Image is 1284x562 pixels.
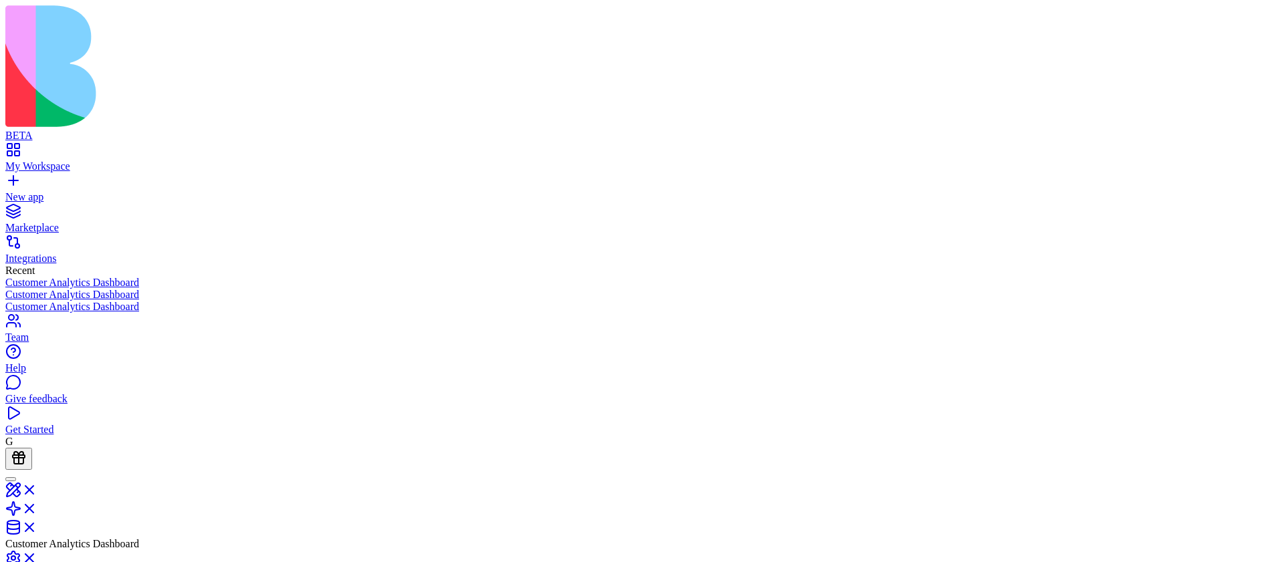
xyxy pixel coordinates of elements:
[5,393,1279,405] div: Give feedback
[5,331,1279,343] div: Team
[5,412,1279,436] a: Get Started
[5,301,1279,313] a: Customer Analytics Dashboard
[5,5,543,127] img: logo
[5,436,13,447] span: G
[5,148,1279,172] a: My Workspace
[5,289,1279,301] a: Customer Analytics Dashboard
[5,222,1279,234] div: Marketplace
[5,210,1279,234] a: Marketplace
[5,538,139,549] span: Customer Analytics Dashboard
[5,381,1279,405] a: Give feedback
[5,179,1279,203] a: New app
[5,130,1279,142] div: BETA
[5,241,1279,265] a: Integrations
[5,265,35,276] span: Recent
[5,277,1279,289] a: Customer Analytics Dashboard
[5,191,1279,203] div: New app
[5,424,1279,436] div: Get Started
[5,350,1279,374] a: Help
[5,362,1279,374] div: Help
[5,253,1279,265] div: Integrations
[5,160,1279,172] div: My Workspace
[5,118,1279,142] a: BETA
[5,319,1279,343] a: Team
